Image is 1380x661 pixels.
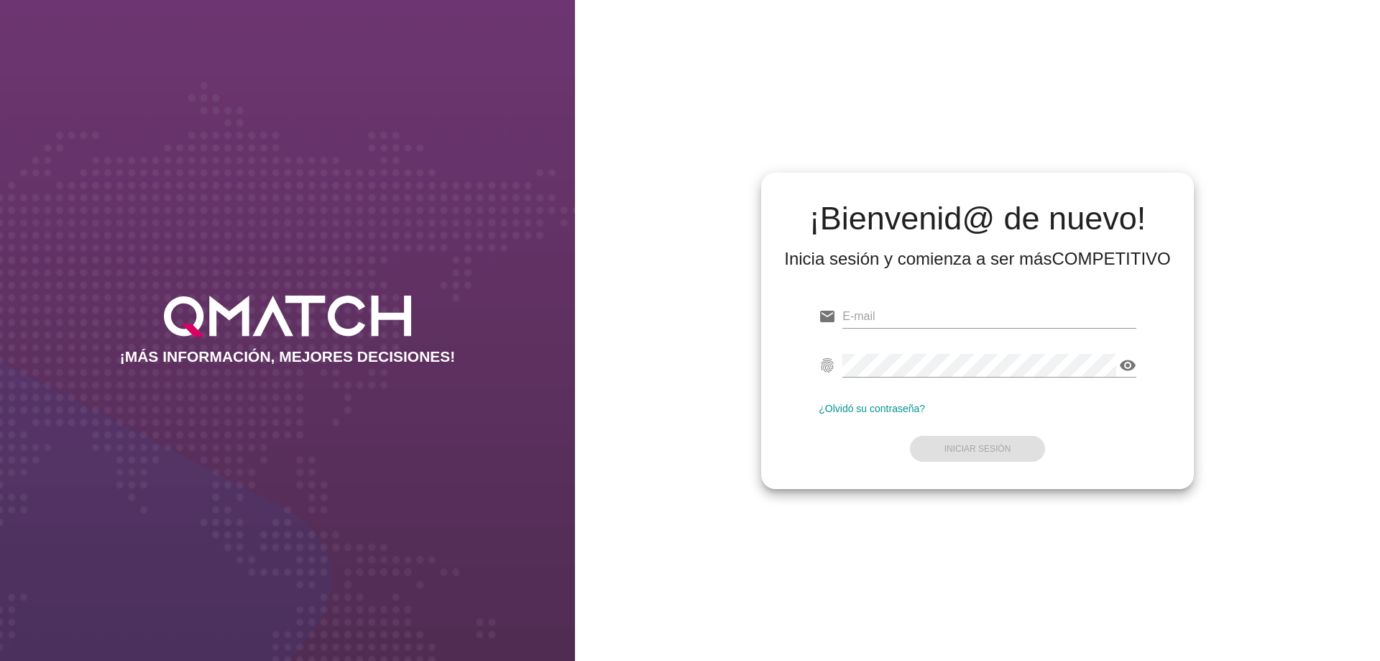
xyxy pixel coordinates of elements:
[819,403,925,414] a: ¿Olvidó su contraseña?
[842,305,1136,328] input: E-mail
[1052,249,1170,268] strong: COMPETITIVO
[120,348,456,365] h2: ¡MÁS INFORMACIÓN, MEJORES DECISIONES!
[1119,357,1136,374] i: visibility
[819,357,836,374] i: fingerprint
[819,308,836,325] i: email
[784,201,1171,236] h2: ¡Bienvenid@ de nuevo!
[784,247,1171,270] div: Inicia sesión y comienza a ser más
